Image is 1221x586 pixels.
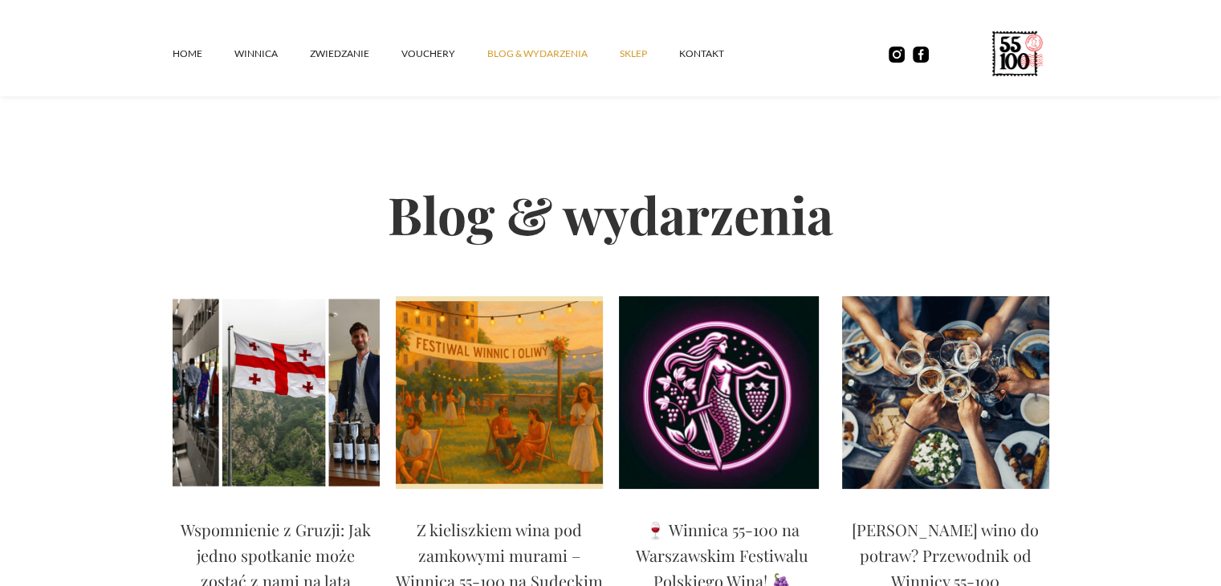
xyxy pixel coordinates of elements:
[310,30,401,78] a: ZWIEDZANIE
[679,30,756,78] a: kontakt
[487,30,620,78] a: Blog & Wydarzenia
[234,30,310,78] a: winnica
[173,30,234,78] a: Home
[173,132,1049,296] h2: Blog & wydarzenia
[620,30,679,78] a: SKLEP
[401,30,487,78] a: vouchery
